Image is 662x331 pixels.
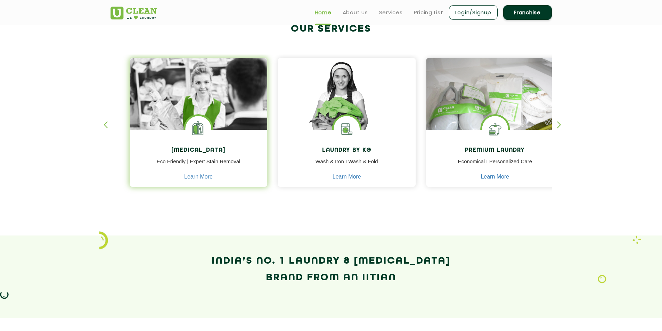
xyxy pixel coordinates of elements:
[135,158,262,173] p: Eco Friendly | Expert Stain Removal
[130,58,268,169] img: Drycleaners near me
[449,5,498,20] a: Login/Signup
[333,174,361,180] a: Learn More
[414,8,443,17] a: Pricing List
[135,147,262,154] h4: [MEDICAL_DATA]
[186,116,212,142] img: Laundry Services near me
[184,174,213,180] a: Learn More
[283,158,410,173] p: Wash & Iron I Wash & Fold
[503,5,552,20] a: Franchise
[343,8,368,17] a: About us
[481,174,509,180] a: Learn More
[278,58,416,150] img: a girl with laundry basket
[99,231,108,249] img: icon_2.png
[315,8,332,17] a: Home
[431,147,559,154] h4: Premium Laundry
[632,235,641,244] img: Laundry wash and iron
[379,8,403,17] a: Services
[111,23,552,35] h2: Our Services
[111,7,157,19] img: UClean Laundry and Dry Cleaning
[334,116,360,142] img: laundry washing machine
[283,147,410,154] h4: Laundry by Kg
[482,116,508,142] img: Shoes Cleaning
[598,275,606,284] img: Laundry
[431,158,559,173] p: Economical I Personalized Care
[426,58,564,150] img: laundry done shoes and clothes
[111,253,552,286] h2: India’s No. 1 Laundry & [MEDICAL_DATA] Brand from an IITian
